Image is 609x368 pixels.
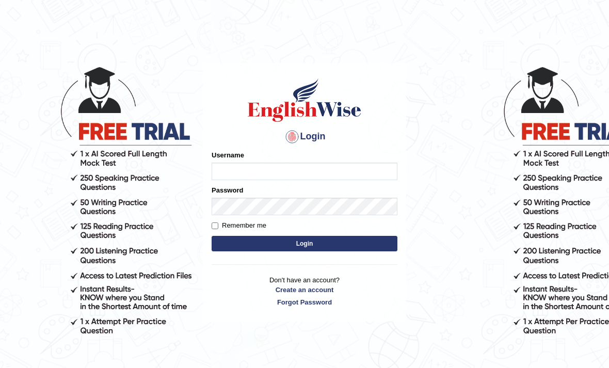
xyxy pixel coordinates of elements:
label: Username [212,150,244,160]
a: Forgot Password [212,297,397,307]
a: Create an account [212,285,397,295]
p: Don't have an account? [212,275,397,307]
label: Password [212,185,243,195]
label: Remember me [212,220,266,231]
input: Remember me [212,222,218,229]
h4: Login [212,129,397,145]
img: Logo of English Wise sign in for intelligent practice with AI [246,77,363,123]
button: Login [212,236,397,251]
